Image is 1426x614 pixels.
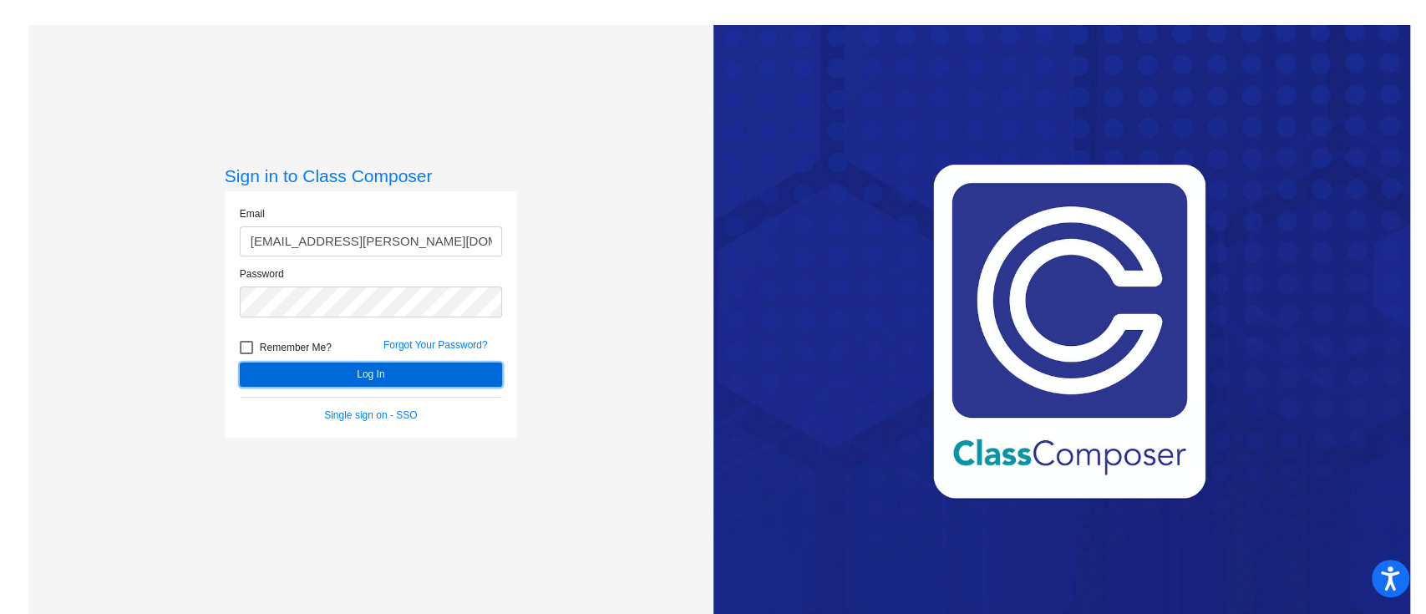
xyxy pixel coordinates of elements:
[240,206,265,221] label: Email
[260,337,332,358] span: Remember Me?
[225,165,517,186] h3: Sign in to Class Composer
[240,266,284,282] label: Password
[240,363,502,387] button: Log In
[324,409,417,421] a: Single sign on - SSO
[383,339,488,351] a: Forgot Your Password?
